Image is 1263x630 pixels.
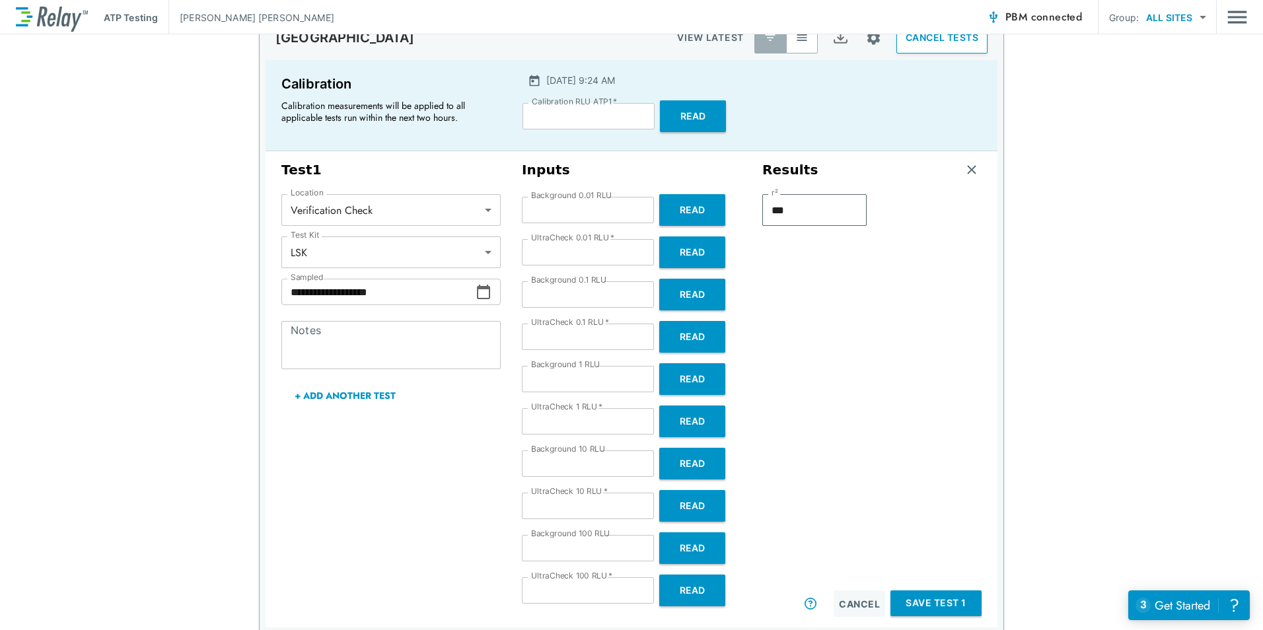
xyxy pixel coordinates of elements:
[531,402,602,411] label: UltraCheck 1 RLU
[890,590,982,616] button: Save Test 1
[659,490,725,522] button: Read
[546,73,615,87] p: [DATE] 9:24 AM
[762,162,818,178] h3: Results
[660,100,726,132] button: Read
[281,73,499,94] p: Calibration
[531,571,612,580] label: UltraCheck 100 RLU
[659,194,725,226] button: Read
[291,230,320,240] label: Test Kit
[772,188,778,197] label: r²
[180,11,334,24] p: [PERSON_NAME] [PERSON_NAME]
[865,30,882,46] img: Settings Icon
[1005,8,1082,26] span: PBM
[987,11,1000,24] img: Connected Icon
[291,273,324,282] label: Sampled
[531,444,605,454] label: Background 10 RLU
[659,363,725,395] button: Read
[659,405,725,437] button: Read
[291,188,324,197] label: Location
[531,318,609,327] label: UltraCheck 0.1 RLU
[896,22,988,53] button: CANCEL TESTS
[281,162,501,178] h3: Test 1
[531,275,606,285] label: Background 0.1 RLU
[528,74,541,87] img: Calender Icon
[764,31,777,44] img: Latest
[275,30,415,46] p: [GEOGRAPHIC_DATA]
[281,239,501,265] div: LSK
[824,22,856,53] button: Export
[965,163,978,176] img: Remove
[281,279,476,305] input: Choose date, selected date is Oct 1, 2025
[659,236,725,268] button: Read
[795,31,809,44] img: View All
[659,279,725,310] button: Read
[532,97,617,106] label: Calibration RLU ATP1
[281,380,409,411] button: + Add Another Test
[281,100,493,123] p: Calibration measurements will be applied to all applicable tests run within the next two hours.
[677,30,744,46] p: VIEW LATEST
[531,487,608,496] label: UltraCheck 10 RLU
[522,162,741,178] h3: Inputs
[531,191,612,200] label: Background 0.01 RLU
[659,532,725,564] button: Read
[281,197,501,223] div: Verification Check
[982,4,1087,30] button: PBM connected
[1128,590,1250,620] iframe: Resource center
[1109,11,1139,24] p: Group:
[832,30,849,46] img: Export Icon
[531,233,614,242] label: UltraCheck 0.01 RLU
[834,590,885,617] button: Cancel
[104,11,158,24] p: ATP Testing
[659,448,725,479] button: Read
[1031,9,1083,24] span: connected
[856,20,891,55] button: Site setup
[1227,5,1247,30] button: Main menu
[659,321,725,353] button: Read
[531,529,610,538] label: Background 100 RLU
[659,575,725,606] button: Read
[531,360,600,369] label: Background 1 RLU
[16,3,88,32] img: LuminUltra Relay
[1227,5,1247,30] img: Drawer Icon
